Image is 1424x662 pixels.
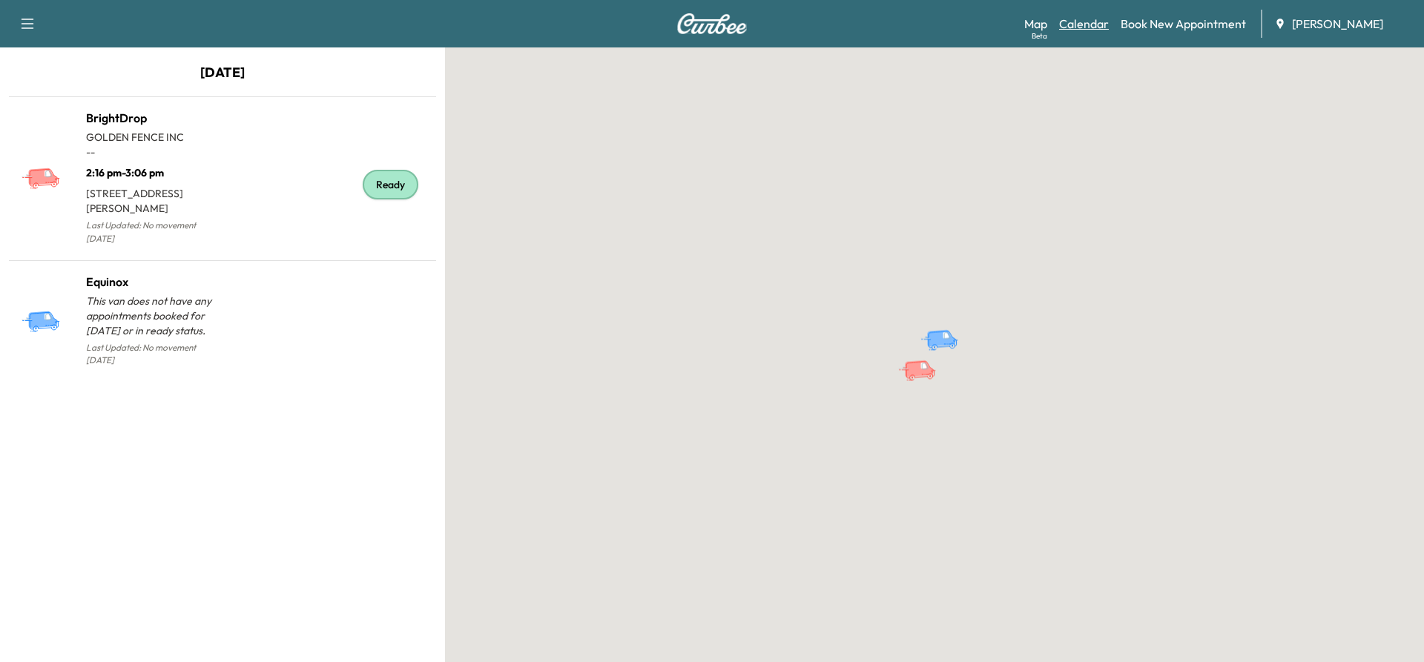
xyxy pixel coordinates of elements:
[86,159,222,180] p: 2:16 pm - 3:06 pm
[363,170,418,199] div: Ready
[86,294,222,338] p: This van does not have any appointments booked for [DATE] or in ready status.
[1121,15,1246,33] a: Book New Appointment
[86,273,222,291] h1: Equinox
[86,130,222,145] p: GOLDEN FENCE INC
[86,338,222,371] p: Last Updated: No movement [DATE]
[897,344,949,370] gmp-advanced-marker: BrightDrop
[1032,30,1047,42] div: Beta
[676,13,748,34] img: Curbee Logo
[920,314,972,340] gmp-advanced-marker: Equinox
[86,180,222,216] p: [STREET_ADDRESS][PERSON_NAME]
[86,109,222,127] h1: BrightDrop
[86,216,222,248] p: Last Updated: No movement [DATE]
[1024,15,1047,33] a: MapBeta
[86,145,222,159] p: - -
[1059,15,1109,33] a: Calendar
[1292,15,1383,33] span: [PERSON_NAME]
